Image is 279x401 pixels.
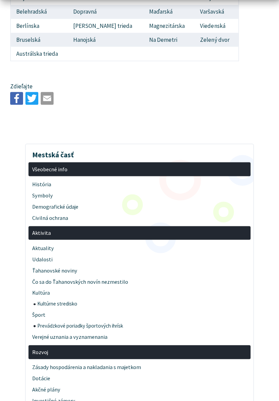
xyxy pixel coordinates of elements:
span: Symboly [32,190,247,201]
span: Aktuality [32,242,247,254]
td: Zelený dvor [195,33,239,47]
td: Berlínska [11,19,68,33]
a: Čo sa do Ťahanovských novín nezmestilo [28,276,251,287]
a: Udalosti [28,254,251,265]
a: Kultúrne stredisko [34,298,251,309]
a: História [28,179,251,190]
span: Civilná ochrana [32,212,247,223]
a: Kultúra [28,287,251,298]
td: Magnezitárska [144,19,195,33]
span: Rozvoj [32,346,247,358]
span: Zásady hospodárenia a nakladania s majetkom [32,361,247,372]
td: Varšavská [195,5,239,19]
span: Akčné plány [32,384,247,395]
span: Šport [32,309,247,320]
td: Dopravná [68,5,144,19]
span: Ťahanovské noviny [32,265,247,276]
span: Čo sa do Ťahanovských novín nezmestilo [32,276,247,287]
a: Aktivita [28,226,251,240]
span: Prevádzkové poriadky športových ihrísk [37,320,246,331]
a: Prevádzkové poriadky športových ihrísk [34,320,251,331]
a: Všeobecné info [28,162,251,176]
img: Zdieľať e-mailom [41,92,54,105]
td: Bruselská [11,33,68,47]
span: Demografické údaje [32,201,247,212]
span: Kultúra [32,287,247,298]
a: Demografické údaje [28,201,251,212]
span: Aktivita [32,227,247,239]
a: Zásady hospodárenia a nakladania s majetkom [28,361,251,372]
td: Na Demetri [144,33,195,47]
p: Zdieľajte [10,82,239,91]
span: Všeobecné info [32,163,247,175]
td: Austrálska trieda [11,47,68,61]
a: Aktuality [28,242,251,254]
a: Šport [28,309,251,320]
span: Dotácie [32,372,247,384]
a: Rozvoj [28,345,251,359]
a: Symboly [28,190,251,201]
td: [PERSON_NAME] trieda [68,19,144,33]
a: Civilná ochrana [28,212,251,223]
span: Verejné uznania a vyznamenania [32,331,247,343]
h3: Mestská časť [28,145,251,160]
img: Zdieľať na Facebooku [10,92,23,105]
a: Verejné uznania a vyznamenania [28,331,251,343]
a: Ťahanovské noviny [28,265,251,276]
td: Hanojská [68,33,144,47]
span: Kultúrne stredisko [37,298,246,309]
span: Udalosti [32,254,247,265]
a: Akčné plány [28,384,251,395]
td: Belehradská [11,5,68,19]
img: Zdieľať na Twitteri [25,92,38,105]
a: Dotácie [28,372,251,384]
td: Maďarská [144,5,195,19]
td: Viedenská [195,19,239,33]
span: História [32,179,247,190]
